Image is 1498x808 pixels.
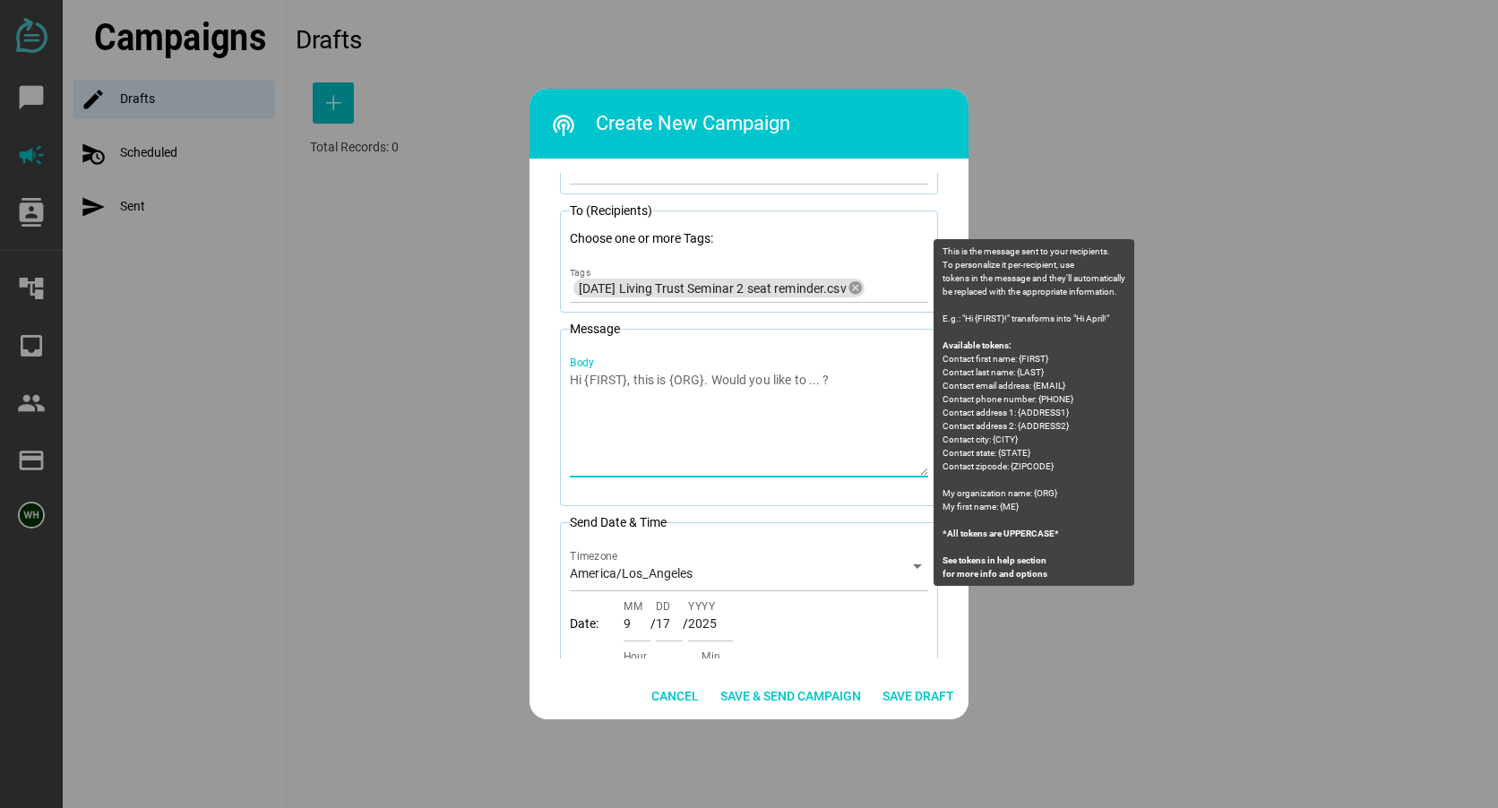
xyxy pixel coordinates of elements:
[677,656,699,677] i: arrow_drop_down
[579,280,847,297] span: [DATE] Living Trust Seminar 2 seat reminder.csv
[875,680,961,712] button: Save Draft
[570,229,928,248] p: Choose one or more Tags:
[848,280,865,297] i: cancel
[882,685,954,707] span: Save Draft
[656,591,683,641] input: DD
[551,101,969,146] h3: Create New Campaign
[720,685,861,707] span: Save & Send Campaign
[651,685,699,707] span: Cancel
[688,591,733,641] input: YYYY
[868,278,928,299] input: [DATE] Living Trust Seminar 2 seat reminder.csvTags
[551,113,576,138] i: podcasts
[570,591,928,641] div: / /
[570,615,624,633] span: Date:
[570,513,667,532] legend: Send Date & Time
[570,320,620,339] legend: Message
[570,371,928,476] textarea: Body
[907,555,928,577] i: arrow_drop_down
[570,565,693,581] span: America/Los_Angeles
[743,656,764,677] i: arrow_drop_down
[570,202,652,220] legend: To (Recipients)
[624,591,650,641] input: MM
[644,680,706,712] button: Cancel
[713,680,868,712] button: Save & Send Campaign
